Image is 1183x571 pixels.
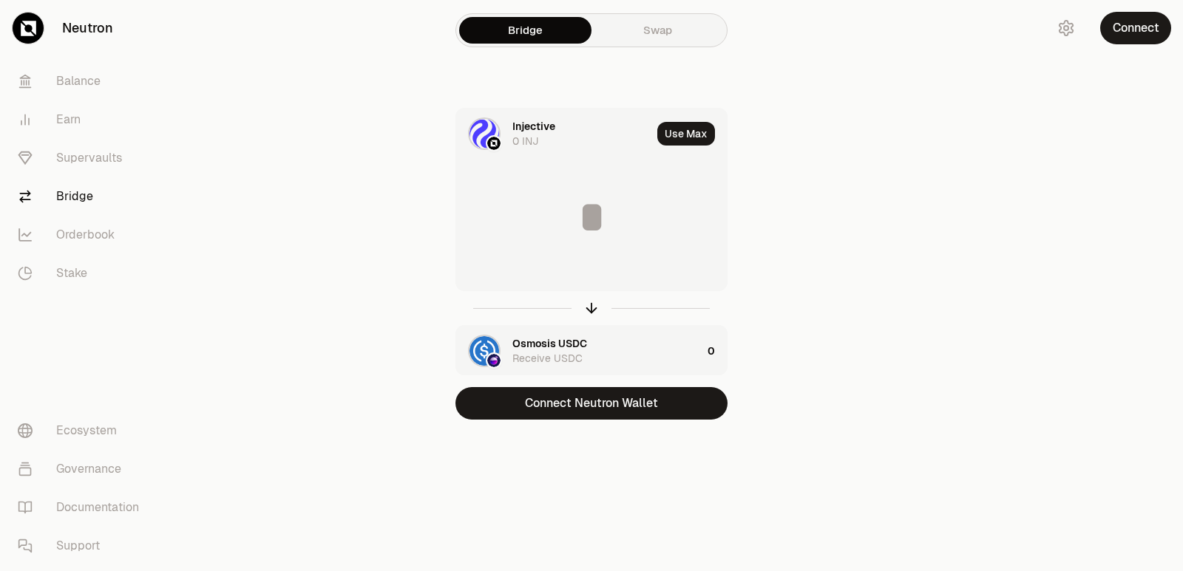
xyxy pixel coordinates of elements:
a: Stake [6,254,160,293]
a: Swap [591,17,724,44]
a: Balance [6,62,160,100]
a: Orderbook [6,216,160,254]
a: Bridge [459,17,591,44]
a: Support [6,527,160,565]
div: 0 [708,326,727,376]
a: Bridge [6,177,160,216]
div: Osmosis USDC [512,336,587,351]
button: Connect [1100,12,1171,44]
a: Documentation [6,488,160,527]
div: INJ LogoNeutron LogoInjective0 INJ [456,109,651,159]
button: USDC LogoOsmosis LogoOsmosis USDCReceive USDC0 [456,326,727,376]
img: Neutron Logo [487,137,501,150]
a: Ecosystem [6,411,160,450]
button: Use Max [657,122,715,146]
div: Injective [512,119,555,134]
button: Connect Neutron Wallet [455,387,728,420]
img: USDC Logo [470,336,499,366]
a: Earn [6,100,160,139]
div: 0 INJ [512,134,538,148]
img: Osmosis Logo [487,354,501,367]
div: USDC LogoOsmosis LogoOsmosis USDCReceive USDC [456,326,702,376]
a: Governance [6,450,160,488]
div: Receive USDC [512,351,583,366]
img: INJ Logo [470,119,499,148]
a: Supervaults [6,139,160,177]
